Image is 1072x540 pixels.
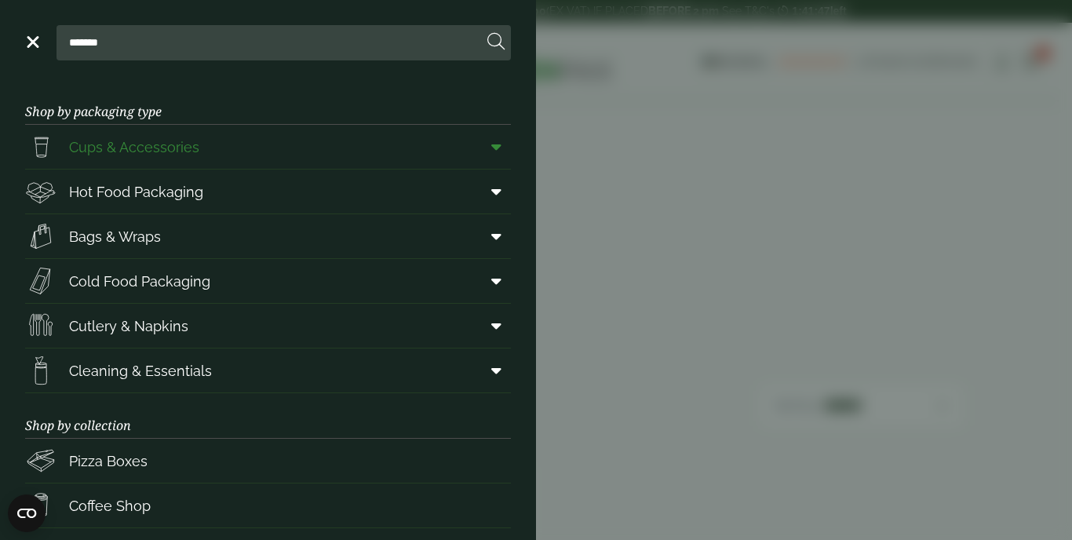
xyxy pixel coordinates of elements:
[25,490,57,521] img: HotDrink_paperCup.svg
[25,125,511,169] a: Cups & Accessories
[25,304,511,348] a: Cutlery & Napkins
[25,483,511,527] a: Coffee Shop
[25,445,57,476] img: Pizza_boxes.svg
[69,137,199,158] span: Cups & Accessories
[25,265,57,297] img: Sandwich_box.svg
[25,131,57,162] img: PintNhalf_cup.svg
[25,439,511,483] a: Pizza Boxes
[25,355,57,386] img: open-wipe.svg
[69,181,203,202] span: Hot Food Packaging
[69,226,161,247] span: Bags & Wraps
[25,214,511,258] a: Bags & Wraps
[69,360,212,381] span: Cleaning & Essentials
[25,79,511,125] h3: Shop by packaging type
[25,221,57,252] img: Paper_carriers.svg
[69,316,188,337] span: Cutlery & Napkins
[25,348,511,392] a: Cleaning & Essentials
[25,393,511,439] h3: Shop by collection
[69,451,148,472] span: Pizza Boxes
[69,495,151,516] span: Coffee Shop
[25,176,57,207] img: Deli_box.svg
[8,494,46,532] button: Open CMP widget
[25,259,511,303] a: Cold Food Packaging
[25,310,57,341] img: Cutlery.svg
[69,271,210,292] span: Cold Food Packaging
[25,170,511,213] a: Hot Food Packaging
